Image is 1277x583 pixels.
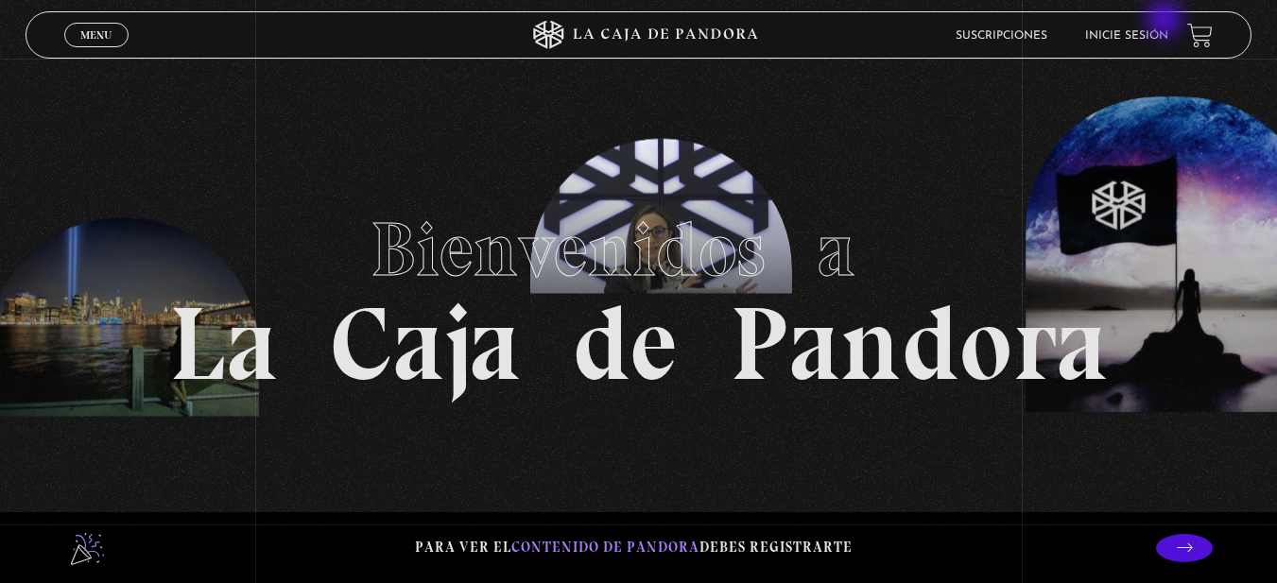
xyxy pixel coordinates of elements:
[74,45,118,59] span: Cerrar
[415,535,853,560] p: Para ver el debes registrarte
[1187,23,1213,48] a: View your shopping cart
[169,188,1108,396] h1: La Caja de Pandora
[511,539,699,556] span: contenido de Pandora
[371,204,907,295] span: Bienvenidos a
[1085,30,1168,42] a: Inicie sesión
[956,30,1047,42] a: Suscripciones
[80,29,112,41] span: Menu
